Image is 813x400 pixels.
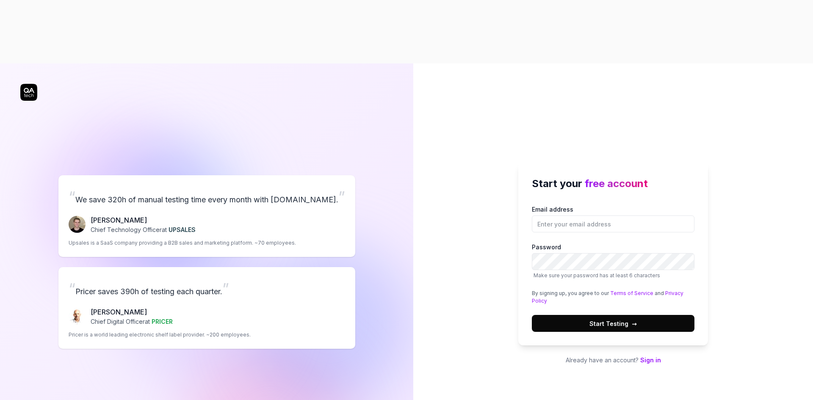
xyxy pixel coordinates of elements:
label: Email address [532,205,694,232]
img: Fredrik Seidl [69,216,86,233]
p: Chief Digital Officer at [91,317,173,326]
a: “We save 320h of manual testing time every month with [DOMAIN_NAME].”Fredrik Seidl[PERSON_NAME]Ch... [58,175,355,257]
span: UPSALES [169,226,196,233]
span: “ [69,279,75,298]
label: Password [532,243,694,279]
span: Start Testing [589,319,637,328]
input: PasswordMake sure your password has at least 6 characters [532,253,694,270]
input: Email address [532,215,694,232]
button: Start Testing→ [532,315,694,332]
a: Terms of Service [610,290,653,296]
p: Upsales is a SaaS company providing a B2B sales and marketing platform. ~70 employees. [69,239,296,247]
span: Make sure your password has at least 6 characters [534,272,660,279]
a: Sign in [640,356,661,364]
span: → [632,319,637,328]
p: Chief Technology Officer at [91,225,196,234]
div: By signing up, you agree to our and [532,290,694,305]
p: [PERSON_NAME] [91,307,173,317]
p: Pricer is a world leading electronic shelf label provider. ~200 employees. [69,331,251,339]
h2: Start your [532,176,694,191]
p: Pricer saves 390h of testing each quarter. [69,277,345,300]
a: “Pricer saves 390h of testing each quarter.”Chris Chalkitis[PERSON_NAME]Chief Digital Officerat P... [58,267,355,349]
p: We save 320h of manual testing time every month with [DOMAIN_NAME]. [69,185,345,208]
span: free account [585,177,648,190]
span: ” [338,188,345,206]
span: ” [222,279,229,298]
img: Chris Chalkitis [69,308,86,325]
p: [PERSON_NAME] [91,215,196,225]
span: “ [69,188,75,206]
span: PRICER [152,318,173,325]
p: Already have an account? [518,356,708,364]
